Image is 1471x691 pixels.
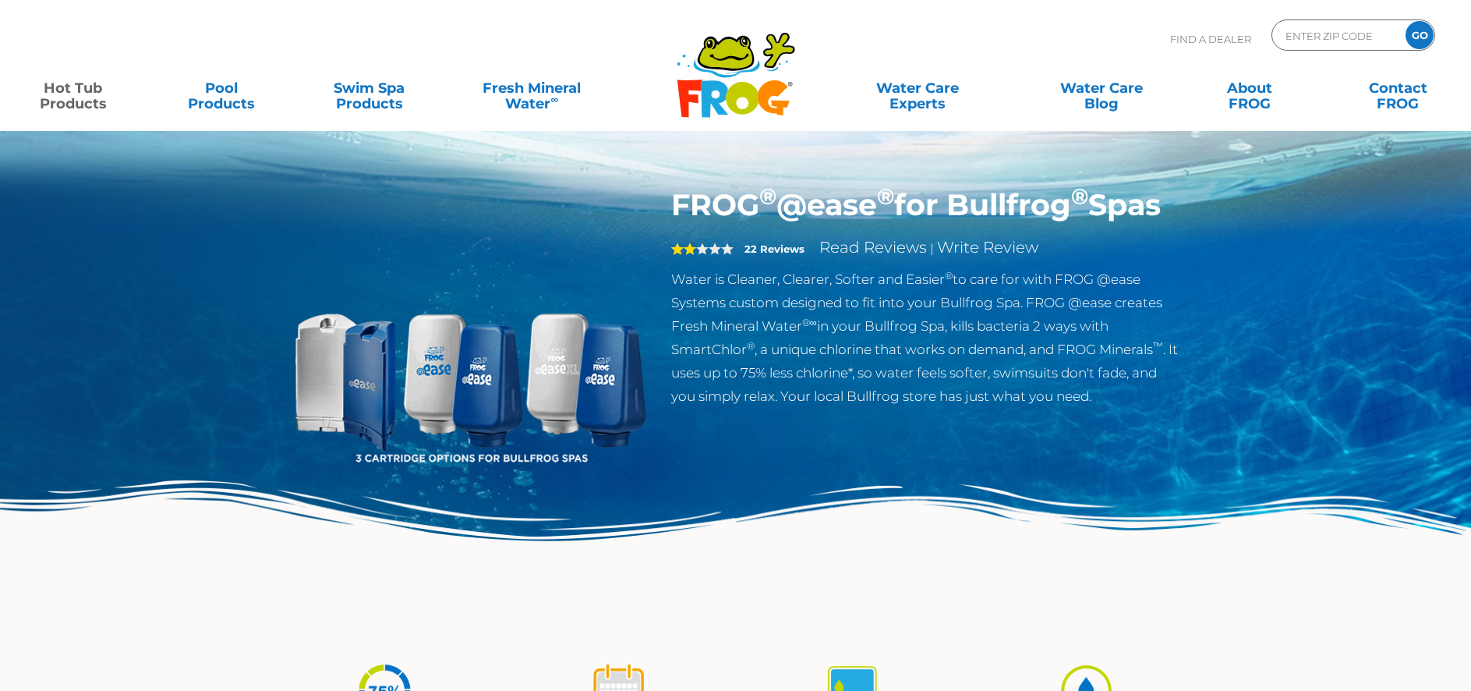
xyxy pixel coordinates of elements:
h1: FROG @ease for Bullfrog Spas [671,187,1180,223]
span: | [930,241,934,256]
sup: ®∞ [802,317,817,328]
img: bullfrog-product-hero.png [292,187,649,544]
sup: ® [747,340,755,352]
a: Water CareBlog [1044,73,1159,104]
sup: ® [759,182,776,210]
sup: ® [945,270,953,282]
strong: 22 Reviews [744,243,804,255]
a: Hot TubProducts [16,73,131,104]
a: PoolProducts [164,73,279,104]
p: Water is Cleaner, Clearer, Softer and Easier to care for with FROG @ease Systems custom designed ... [671,268,1180,408]
input: Zip Code Form [1284,24,1389,47]
a: Swim SpaProducts [312,73,427,104]
a: Fresh MineralWater∞ [460,73,604,104]
p: Find A Dealer [1170,19,1251,58]
sup: ® [1071,182,1088,210]
a: Read Reviews [819,238,927,257]
a: AboutFROG [1192,73,1307,104]
a: Water CareExperts [824,73,1011,104]
sup: ® [877,182,894,210]
sup: ∞ [550,93,558,105]
input: GO [1406,21,1434,49]
span: 2 [671,243,696,255]
a: Write Review [937,238,1038,257]
a: ContactFROG [1340,73,1455,104]
sup: ™ [1153,340,1163,352]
